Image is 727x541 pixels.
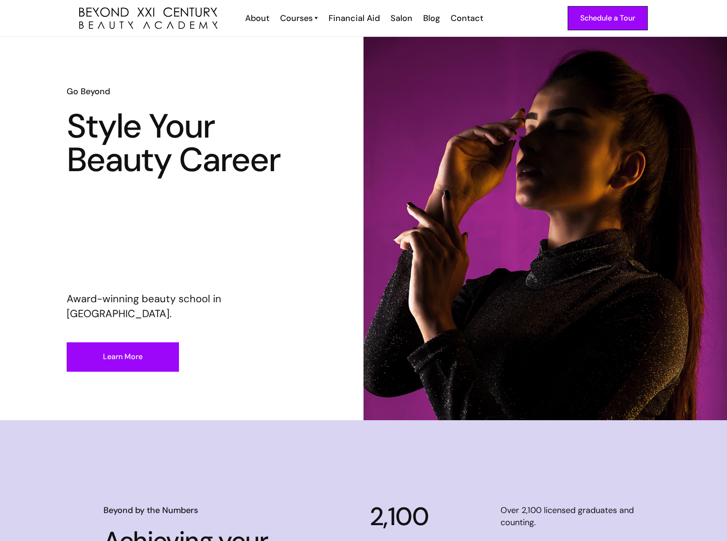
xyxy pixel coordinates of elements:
[445,12,488,24] a: Contact
[501,504,648,529] div: Over 2,100 licensed graduates and counting.
[580,12,635,24] div: Schedule a Tour
[79,7,218,29] img: beyond 21st century beauty academy logo
[280,12,318,24] a: Courses
[280,12,313,24] div: Courses
[322,12,384,24] a: Financial Aid
[67,342,179,372] a: Learn More
[451,12,483,24] div: Contact
[67,291,297,321] p: Award-winning beauty school in [GEOGRAPHIC_DATA].
[568,6,648,30] a: Schedule a Tour
[329,12,380,24] div: Financial Aid
[423,12,440,24] div: Blog
[103,504,334,516] h6: Beyond by the Numbers
[417,12,445,24] a: Blog
[79,7,218,29] a: home
[67,85,297,97] h6: Go Beyond
[384,12,417,24] a: Salon
[67,110,297,177] h1: Style Your Beauty Career
[245,12,269,24] div: About
[391,12,412,24] div: Salon
[239,12,274,24] a: About
[363,37,727,420] img: beauty school student model
[370,504,428,529] div: 2,100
